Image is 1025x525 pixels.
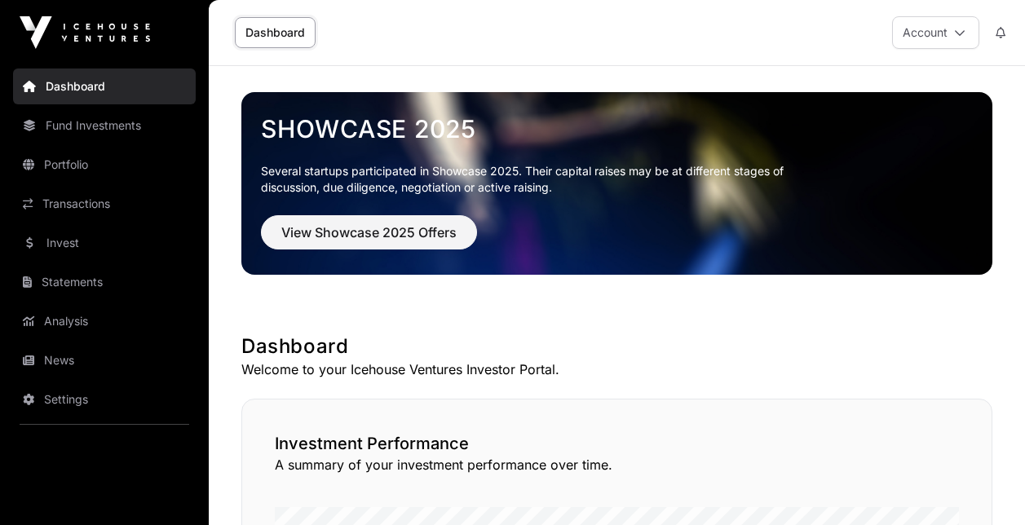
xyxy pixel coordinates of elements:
h1: Dashboard [241,333,992,360]
button: View Showcase 2025 Offers [261,215,477,249]
h2: Investment Performance [275,432,959,455]
img: Showcase 2025 [241,92,992,275]
a: Fund Investments [13,108,196,143]
a: Settings [13,382,196,417]
a: Dashboard [235,17,316,48]
a: News [13,342,196,378]
a: Statements [13,264,196,300]
a: View Showcase 2025 Offers [261,232,477,248]
iframe: Chat Widget [943,447,1025,525]
a: Transactions [13,186,196,222]
p: A summary of your investment performance over time. [275,455,959,474]
img: Icehouse Ventures Logo [20,16,150,49]
a: Dashboard [13,68,196,104]
button: Account [892,16,979,49]
a: Invest [13,225,196,261]
a: Portfolio [13,147,196,183]
a: Showcase 2025 [261,114,973,143]
p: Welcome to your Icehouse Ventures Investor Portal. [241,360,992,379]
span: View Showcase 2025 Offers [281,223,457,242]
a: Analysis [13,303,196,339]
p: Several startups participated in Showcase 2025. Their capital raises may be at different stages o... [261,163,809,196]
